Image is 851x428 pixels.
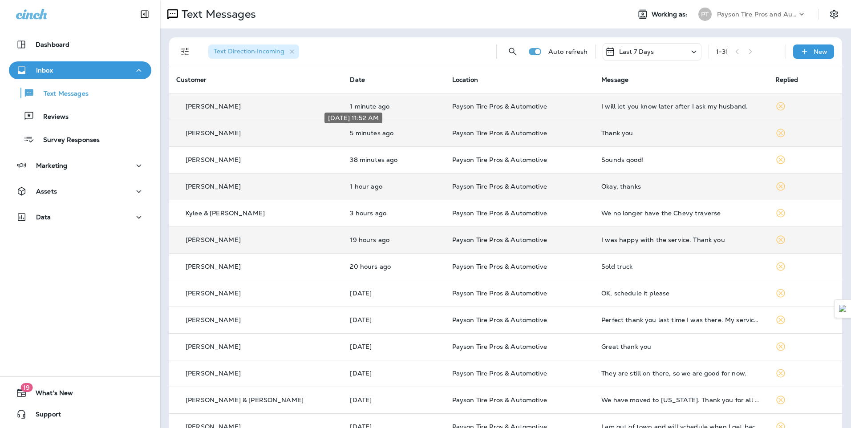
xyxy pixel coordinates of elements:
[35,90,89,98] p: Text Messages
[601,316,761,323] div: Perfect thank you last time I was there. My service was not great and I will never go there again.
[775,76,798,84] span: Replied
[452,369,547,377] span: Payson Tire Pros & Automotive
[452,316,547,324] span: Payson Tire Pros & Automotive
[601,156,761,163] div: Sounds good!
[698,8,712,21] div: PT
[186,316,241,323] p: [PERSON_NAME]
[350,210,438,217] p: Aug 28, 2025 08:30 AM
[350,290,438,297] p: Aug 27, 2025 07:59 AM
[350,343,438,350] p: Aug 26, 2025 08:57 AM
[452,236,547,244] span: Payson Tire Pros & Automotive
[186,263,241,270] p: [PERSON_NAME]
[324,113,382,123] div: [DATE] 11:52 AM
[27,411,61,421] span: Support
[20,383,32,392] span: 19
[350,103,438,110] p: Aug 28, 2025 11:55 AM
[452,289,547,297] span: Payson Tire Pros & Automotive
[826,6,842,22] button: Settings
[716,48,729,55] div: 1 - 31
[186,103,241,110] p: [PERSON_NAME]
[601,263,761,270] div: Sold truck
[601,236,761,243] div: I was happy with the service. Thank you
[9,384,151,402] button: 19What's New
[601,343,761,350] div: Great thank you
[548,48,588,55] p: Auto refresh
[36,67,53,74] p: Inbox
[186,343,241,350] p: [PERSON_NAME]
[452,76,478,84] span: Location
[350,183,438,190] p: Aug 28, 2025 10:33 AM
[452,129,547,137] span: Payson Tire Pros & Automotive
[208,44,299,59] div: Text Direction:Incoming
[34,136,100,145] p: Survey Responses
[9,61,151,79] button: Inbox
[601,210,761,217] div: We no longer have the Chevy traverse
[176,76,207,84] span: Customer
[350,316,438,323] p: Aug 26, 2025 09:10 AM
[601,396,761,404] div: We have moved to Tennessee. Thank you for all the good care through the years
[350,76,365,84] span: Date
[452,156,547,164] span: Payson Tire Pros & Automotive
[9,130,151,149] button: Survey Responses
[186,210,265,217] p: Kylee & [PERSON_NAME]
[601,129,761,137] div: Thank you
[9,208,151,226] button: Data
[132,5,157,23] button: Collapse Sidebar
[717,11,797,18] p: Payson Tire Pros and Automotive
[186,236,241,243] p: [PERSON_NAME]
[9,36,151,53] button: Dashboard
[186,370,241,377] p: [PERSON_NAME]
[186,156,241,163] p: [PERSON_NAME]
[9,84,151,102] button: Text Messages
[619,48,654,55] p: Last 7 Days
[601,290,761,297] div: OK, schedule it please
[350,236,438,243] p: Aug 27, 2025 04:11 PM
[9,107,151,125] button: Reviews
[36,188,57,195] p: Assets
[839,305,847,313] img: Detect Auto
[186,396,304,404] p: [PERSON_NAME] & [PERSON_NAME]
[186,290,241,297] p: [PERSON_NAME]
[186,183,241,190] p: [PERSON_NAME]
[214,47,284,55] span: Text Direction : Incoming
[186,129,241,137] p: [PERSON_NAME]
[350,370,438,377] p: Aug 26, 2025 08:52 AM
[652,11,689,18] span: Working as:
[601,183,761,190] div: Okay, thanks
[178,8,256,21] p: Text Messages
[452,209,547,217] span: Payson Tire Pros & Automotive
[452,102,547,110] span: Payson Tire Pros & Automotive
[36,214,51,221] p: Data
[350,156,438,163] p: Aug 28, 2025 11:19 AM
[601,103,761,110] div: I will let you know later after I ask my husband.
[452,182,547,190] span: Payson Tire Pros & Automotive
[601,76,628,84] span: Message
[9,157,151,174] button: Marketing
[9,182,151,200] button: Assets
[9,405,151,423] button: Support
[176,43,194,61] button: Filters
[601,370,761,377] div: They are still on there, so we are good for now.
[504,43,522,61] button: Search Messages
[36,162,67,169] p: Marketing
[34,113,69,121] p: Reviews
[350,263,438,270] p: Aug 27, 2025 03:04 PM
[36,41,69,48] p: Dashboard
[350,129,438,137] p: Aug 28, 2025 11:52 AM
[350,396,438,404] p: Aug 25, 2025 11:55 AM
[27,389,73,400] span: What's New
[814,48,827,55] p: New
[452,262,547,271] span: Payson Tire Pros & Automotive
[452,396,547,404] span: Payson Tire Pros & Automotive
[452,343,547,351] span: Payson Tire Pros & Automotive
